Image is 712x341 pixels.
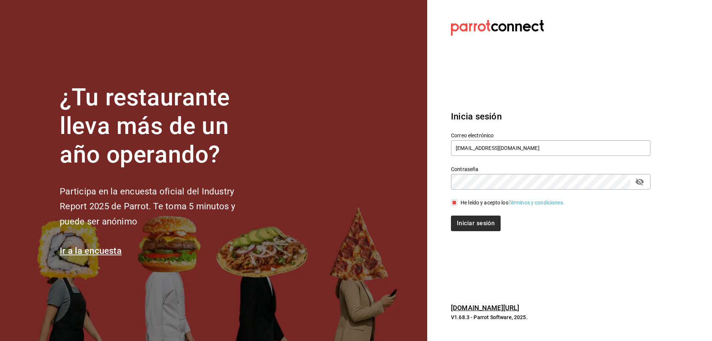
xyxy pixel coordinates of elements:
[451,167,650,172] label: Contraseña
[60,83,260,169] h1: ¿Tu restaurante lleva más de un año operando?
[451,314,650,321] p: V1.68.3 - Parrot Software, 2025.
[451,216,501,231] button: Iniciar sesión
[451,304,519,312] a: [DOMAIN_NAME][URL]
[60,246,122,256] a: Ir a la encuesta
[451,133,650,138] label: Correo electrónico
[451,110,650,123] h3: Inicia sesión
[451,140,650,156] input: Ingresa tu correo electrónico
[508,200,564,206] a: Términos y condiciones.
[633,176,646,188] button: passwordField
[60,184,260,229] h2: Participa en la encuesta oficial del Industry Report 2025 de Parrot. Te toma 5 minutos y puede se...
[461,199,564,207] div: He leído y acepto los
